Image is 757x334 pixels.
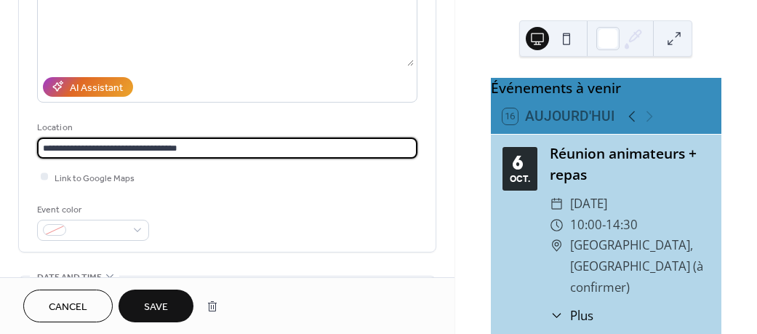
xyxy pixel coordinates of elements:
button: Cancel [23,290,113,322]
span: Date and time [37,270,102,285]
span: 10:00 [570,215,602,236]
div: Réunion animateurs + repas [550,143,710,186]
span: - [602,215,606,236]
span: [DATE] [570,194,607,215]
div: ​ [550,306,564,325]
button: AI Assistant [43,77,133,97]
div: Événements à venir [491,78,721,99]
span: Cancel [49,300,87,315]
div: oct. [510,175,530,183]
button: ​Plus [550,306,594,325]
span: 14:30 [606,215,638,236]
div: ​ [550,215,564,236]
div: ​ [550,194,564,215]
span: Link to Google Maps [55,170,135,186]
span: [GEOGRAPHIC_DATA], [GEOGRAPHIC_DATA] (à confirmer) [570,235,710,298]
div: AI Assistant [70,80,123,95]
div: Event color [37,202,146,218]
span: Save [144,300,168,315]
span: Plus [570,306,593,325]
button: Save [119,290,193,322]
div: Location [37,120,414,135]
div: 6 [512,154,527,171]
div: ​ [550,235,564,256]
